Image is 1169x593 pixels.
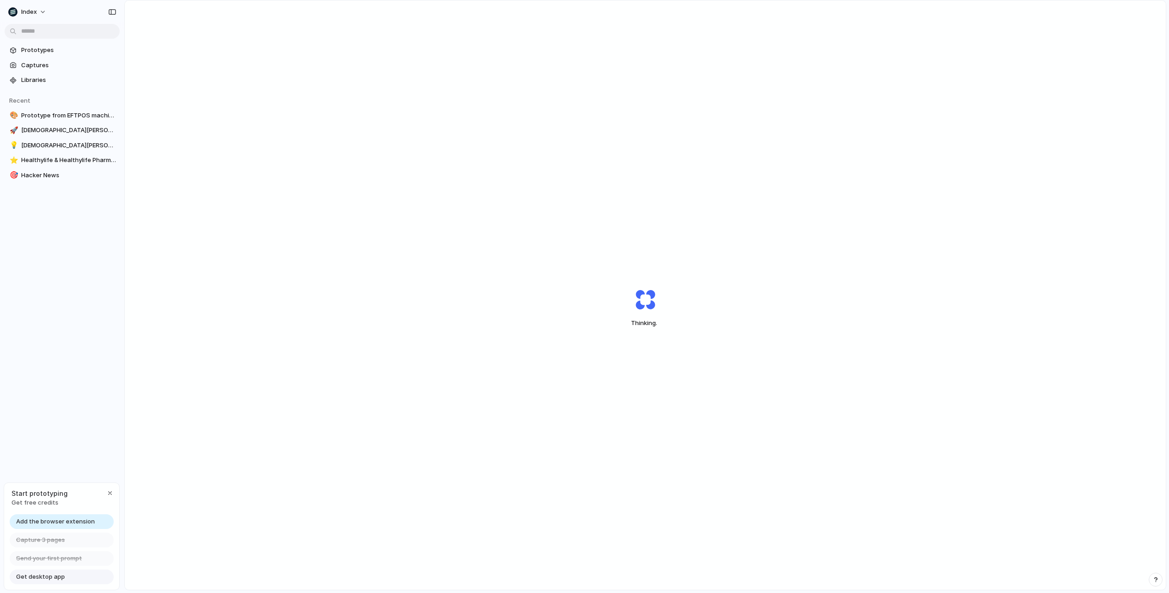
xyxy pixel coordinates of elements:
[8,171,17,180] button: 🎯
[10,140,16,151] div: 💡
[21,126,116,135] span: [DEMOGRAPHIC_DATA][PERSON_NAME]
[9,97,30,104] span: Recent
[8,111,17,120] button: 🎨
[21,7,37,17] span: Index
[21,61,116,70] span: Captures
[10,110,16,121] div: 🎨
[10,570,114,584] a: Get desktop app
[613,319,677,328] span: Thinking
[16,572,65,581] span: Get desktop app
[5,153,120,167] a: ⭐Healthylife & Healthylife Pharmacy | Your online health destination
[5,109,120,122] a: 🎨Prototype from EFTPOS machines | eCommerce | free quote | Tyro
[5,73,120,87] a: Libraries
[8,126,17,135] button: 🚀
[8,141,17,150] button: 💡
[21,46,116,55] span: Prototypes
[5,169,120,182] a: 🎯Hacker News
[5,139,120,152] a: 💡[DEMOGRAPHIC_DATA][PERSON_NAME]
[21,156,116,165] span: Healthylife & Healthylife Pharmacy | Your online health destination
[5,43,120,57] a: Prototypes
[10,155,16,166] div: ⭐
[8,156,17,165] button: ⭐
[10,125,16,136] div: 🚀
[656,319,657,326] span: .
[5,58,120,72] a: Captures
[12,488,68,498] span: Start prototyping
[10,514,114,529] a: Add the browser extension
[21,141,116,150] span: [DEMOGRAPHIC_DATA][PERSON_NAME]
[5,123,120,137] a: 🚀[DEMOGRAPHIC_DATA][PERSON_NAME]
[16,517,95,526] span: Add the browser extension
[5,5,51,19] button: Index
[10,170,16,180] div: 🎯
[12,498,68,507] span: Get free credits
[16,535,65,545] span: Capture 3 pages
[21,111,116,120] span: Prototype from EFTPOS machines | eCommerce | free quote | Tyro
[21,76,116,85] span: Libraries
[21,171,116,180] span: Hacker News
[16,554,82,563] span: Send your first prompt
